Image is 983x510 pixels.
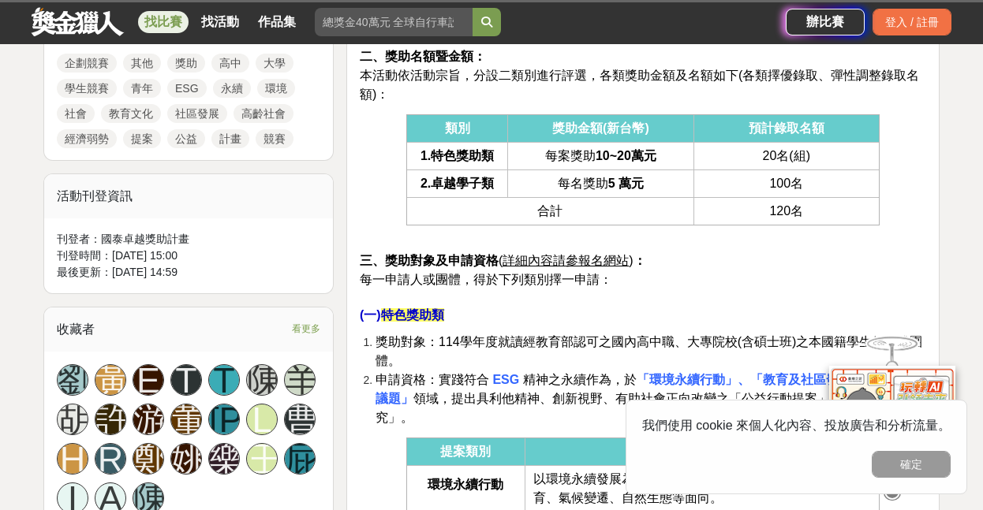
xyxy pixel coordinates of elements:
[503,254,629,267] u: 詳細內容請參報名網站
[123,79,161,98] a: 青年
[284,404,316,435] a: 曹
[123,129,161,148] a: 提案
[246,404,278,435] a: L
[195,11,245,33] a: 找活動
[376,392,918,424] span: 領域，提出具利他精神、創新視野、有助社會正向改變之「公益行動提案」或「專業特色研究」。
[234,104,293,123] a: 高齡社會
[101,104,161,123] a: 教育文化
[381,308,444,322] strong: 特色獎助類
[769,177,803,190] span: 100名
[873,9,951,35] div: 登入 / 註冊
[123,54,161,73] a: 其他
[170,404,202,435] a: 董
[763,149,810,162] span: 20名(組)
[492,373,519,386] strong: ESG
[769,204,803,218] span: 120名
[133,364,164,396] a: E
[133,443,164,475] a: 鄭
[284,364,316,396] div: 羊
[95,404,126,435] a: 許
[211,54,249,73] a: 高中
[57,404,88,435] div: 胡
[167,104,227,123] a: 社區發展
[545,149,656,162] span: 每案獎助
[95,443,126,475] a: R
[57,248,320,264] div: 刊登時間： [DATE] 15:00
[57,264,320,281] div: 最後更新： [DATE] 14:59
[376,373,489,386] span: 申請資格：實踐符合
[552,121,649,135] strong: 獎助金額(新台幣)
[533,472,849,504] span: 以環境永續發展為原則，含環保行動、環境保護、海洋保育、氣候變遷、自然生態等面向。
[558,177,644,190] span: 每名獎助
[445,121,470,135] strong: 類別
[256,129,293,148] a: 競賽
[420,177,494,190] strong: 2.卓越學子類
[57,104,95,123] a: 社會
[428,478,503,491] strong: 環境永續行動
[211,129,249,148] a: 計畫
[315,8,473,36] input: 總獎金40萬元 全球自行車設計比賽
[57,79,117,98] a: 學生競賽
[138,11,189,33] a: 找比賽
[360,50,486,63] strong: 二、獎助名額暨金額：
[167,54,205,73] a: 獎助
[252,11,302,33] a: 作品集
[133,404,164,435] a: 游
[360,254,499,267] strong: 三、獎助對象及申請資格
[57,54,117,73] a: 企劃競賽
[44,174,333,218] div: 活動刊登資訊
[57,322,95,336] span: 收藏者
[284,443,316,475] a: 屁
[537,204,563,218] span: 合計
[213,79,251,98] a: 永續
[420,149,494,162] strong: 1.特色獎助類
[246,443,278,475] a: 王
[208,404,240,435] a: [PERSON_NAME]
[749,121,824,135] strong: 預計錄取名額
[57,231,320,248] div: 刊登者： 國泰卓越獎助計畫
[57,129,117,148] a: 經濟弱勢
[57,364,88,396] a: 劉
[519,373,636,386] span: 精神之永續作為，於
[57,443,88,475] a: H
[596,149,656,162] strong: 10~20萬元
[608,177,644,190] strong: 5 萬元
[360,254,646,267] span: ( )
[360,273,612,286] span: 每一申請人或團體，得於下列類別擇一申請：
[208,364,240,396] a: T
[208,443,240,475] a: 樂
[256,54,293,73] a: 大學
[376,335,922,367] span: 獎助對象：114學年度就讀經教育部認可之國內高中職、大專院校(含碩士班)之本國籍學生個人或團體。
[95,364,126,396] a: 黃
[829,361,955,466] img: d2146d9a-e6f6-4337-9592-8cefde37ba6b.png
[292,320,320,337] span: 看更多
[786,9,865,35] a: 辦比賽
[167,129,205,148] a: 公益
[170,443,202,475] a: 姚
[634,254,646,267] strong: ：
[246,364,278,396] a: 陳
[360,308,381,322] strong: (一)
[257,79,295,98] a: 環境
[170,364,202,396] a: T
[642,419,951,432] span: 我們使用 cookie 來個人化內容、投放廣告和分析流量。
